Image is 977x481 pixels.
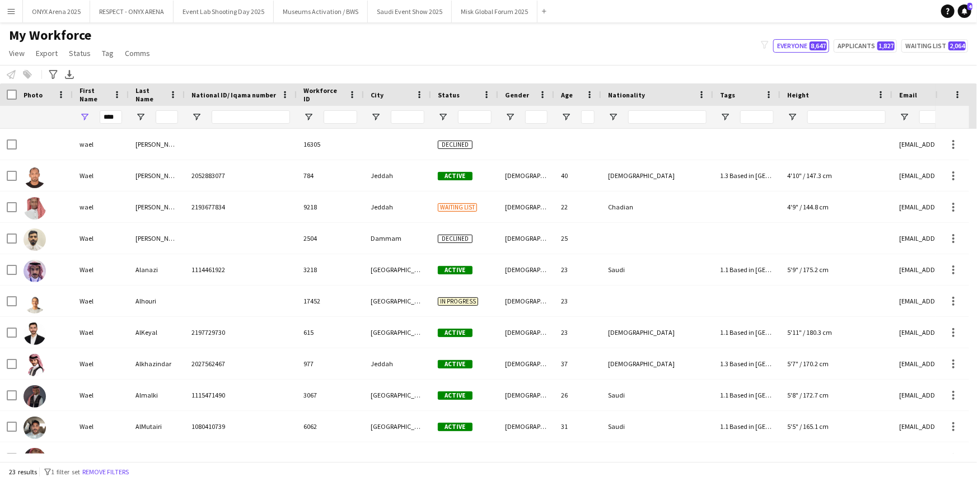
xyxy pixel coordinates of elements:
[297,317,364,348] div: 615
[24,228,46,251] img: Wael Ahmed
[554,380,601,410] div: 26
[608,112,618,122] button: Open Filter Menu
[9,27,91,44] span: My Workforce
[601,348,713,379] div: [DEMOGRAPHIC_DATA]
[31,46,62,60] a: Export
[36,48,58,58] span: Export
[24,197,46,220] img: wael Adam
[498,411,554,442] div: [DEMOGRAPHIC_DATA]
[73,442,129,473] div: Wael
[97,46,118,60] a: Tag
[24,417,46,439] img: Wael AlMutairi
[364,348,431,379] div: Jeddah
[73,129,129,160] div: wael
[100,110,122,124] input: First Name Filter Input
[4,46,29,60] a: View
[135,112,146,122] button: Open Filter Menu
[129,442,185,473] div: Alzhrani
[191,391,225,399] span: 1115471490
[505,91,529,99] span: Gender
[297,286,364,316] div: 17452
[561,91,573,99] span: Age
[297,411,364,442] div: 6062
[967,3,973,10] span: 4
[601,411,713,442] div: Saudi
[297,192,364,222] div: 9218
[787,91,809,99] span: Height
[899,112,909,122] button: Open Filter Menu
[713,254,780,285] div: 1.1 Based in [GEOGRAPHIC_DATA], 2.2 English Level = 2/3 Good, Presentable B, Saudi Profiles
[780,348,892,379] div: 5'7" / 170.2 cm
[129,380,185,410] div: Almalki
[720,112,730,122] button: Open Filter Menu
[498,160,554,191] div: [DEMOGRAPHIC_DATA]
[125,48,150,58] span: Comms
[24,260,46,282] img: Wael Alanazi
[191,328,225,337] span: 2197729730
[297,442,364,473] div: 13874
[628,110,707,124] input: Nationality Filter Input
[80,86,109,103] span: First Name
[303,112,314,122] button: Open Filter Menu
[24,448,46,470] img: Wael Alzhrani
[601,160,713,191] div: [DEMOGRAPHIC_DATA]
[561,112,571,122] button: Open Filter Menu
[601,380,713,410] div: Saudi
[780,411,892,442] div: 5'5" / 165.1 cm
[498,192,554,222] div: [DEMOGRAPHIC_DATA]
[877,41,895,50] span: 1,827
[498,442,554,473] div: [DEMOGRAPHIC_DATA]
[554,286,601,316] div: 23
[438,172,473,180] span: Active
[810,41,827,50] span: 8,647
[24,91,43,99] span: Photo
[780,160,892,191] div: 4'10" / 147.3 cm
[69,48,91,58] span: Status
[438,141,473,149] span: Declined
[24,291,46,314] img: Wael Alhouri
[303,86,344,103] span: Workforce ID
[191,203,225,211] span: 2193677834
[498,317,554,348] div: [DEMOGRAPHIC_DATA]
[174,1,274,22] button: Event Lab Shooting Day 2025
[129,192,185,222] div: [PERSON_NAME]
[958,4,971,18] a: 4
[948,41,966,50] span: 2,064
[899,91,917,99] span: Email
[601,317,713,348] div: [DEMOGRAPHIC_DATA]
[438,235,473,243] span: Declined
[713,380,780,410] div: 1.1 Based in [GEOGRAPHIC_DATA], 1.3 Based in [GEOGRAPHIC_DATA], 2.2 English Level = 2/3 Good, Pre...
[73,160,129,191] div: Wael
[438,360,473,368] span: Active
[23,1,90,22] button: ONYX Arena 2025
[73,380,129,410] div: Wael
[713,411,780,442] div: 1.1 Based in [GEOGRAPHIC_DATA], 2.1 English Level = 1/3 Poor, Presentable B
[274,1,368,22] button: Museums Activation / BWS
[9,48,25,58] span: View
[364,380,431,410] div: [GEOGRAPHIC_DATA]
[73,317,129,348] div: Wael
[498,380,554,410] div: [DEMOGRAPHIC_DATA]
[438,203,477,212] span: Waiting list
[73,223,129,254] div: Wael
[24,354,46,376] img: Wael Alkhazindar
[498,254,554,285] div: [DEMOGRAPHIC_DATA]
[135,86,165,103] span: Last Name
[24,323,46,345] img: Wael AlKeyal
[368,1,452,22] button: Saudi Event Show 2025
[364,192,431,222] div: Jeddah
[24,166,46,188] img: Wael Abdulhadi
[191,265,225,274] span: 1114461922
[102,48,114,58] span: Tag
[391,110,424,124] input: City Filter Input
[780,380,892,410] div: 5'8" / 172.7 cm
[364,442,431,473] div: Jeddah
[80,112,90,122] button: Open Filter Menu
[458,110,492,124] input: Status Filter Input
[601,254,713,285] div: Saudi
[554,411,601,442] div: 31
[120,46,155,60] a: Comms
[297,380,364,410] div: 3067
[505,112,515,122] button: Open Filter Menu
[364,160,431,191] div: Jeddah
